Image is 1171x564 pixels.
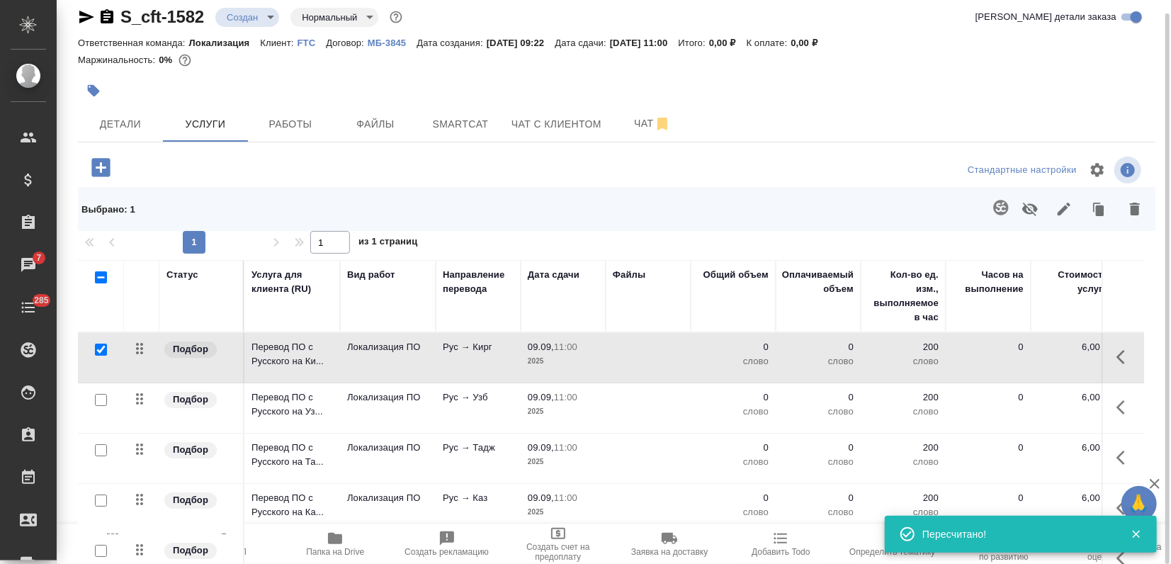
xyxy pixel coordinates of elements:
[4,290,53,325] a: 285
[1080,153,1114,187] span: Настроить таблицу
[953,268,1024,296] div: Часов на выполнение
[298,38,327,48] p: FTC
[173,443,208,457] p: Подбор
[1038,340,1109,354] p: 6,00 ₽
[698,390,769,405] p: 0
[698,441,769,455] p: 0
[443,491,514,505] p: Рус → Каз
[783,390,854,405] p: 0
[964,159,1080,181] div: split button
[443,340,514,354] p: Рус → Кирг
[528,442,554,453] p: 09.09,
[298,36,327,48] a: FTC
[698,491,769,505] p: 0
[1038,390,1109,405] p: 6,00 ₽
[347,340,429,354] p: Локализация ПО
[783,491,854,505] p: 0
[868,340,939,354] p: 200
[78,55,159,65] p: Маржинальность:
[783,405,854,419] p: слово
[511,115,601,133] span: Чат с клиентом
[709,38,747,48] p: 0,00 ₽
[391,524,502,564] button: Создать рекламацию
[215,8,279,27] div: Создан
[868,455,939,469] p: слово
[554,492,577,503] p: 11:00
[528,342,554,352] p: 09.09,
[368,38,417,48] p: МБ-3845
[1038,491,1109,505] p: 6,00 ₽
[528,405,599,419] p: 2025
[251,340,333,368] p: Перевод ПО с Русского на Ки...
[173,342,208,356] p: Подбор
[1121,528,1150,541] button: Закрыть
[502,524,613,564] button: Создать счет на предоплату
[78,38,189,48] p: Ответственная команда:
[783,340,854,354] p: 0
[783,505,854,519] p: слово
[703,268,769,282] div: Общий объем
[26,293,57,308] span: 285
[791,38,828,48] p: 0,00 ₽
[975,10,1116,24] span: [PERSON_NAME] детали заказа
[984,191,1013,227] span: Необходимо выбрать услуги, непривязанные к проекту Smartcat
[347,491,429,505] p: Локализация ПО
[86,115,154,133] span: Детали
[57,524,168,564] button: Пересчитать
[290,8,378,27] div: Создан
[341,115,409,133] span: Файлы
[752,547,810,557] span: Добавить Todo
[1108,340,1142,374] button: Показать кнопки
[298,11,361,23] button: Нормальный
[554,392,577,402] p: 11:00
[222,11,262,23] button: Создан
[868,390,939,405] p: 200
[837,524,948,564] button: Определить тематику
[256,115,324,133] span: Работы
[698,455,769,469] p: слово
[678,38,708,48] p: Итого:
[173,543,208,558] p: Подбор
[1114,157,1144,184] span: Посмотреть информацию
[631,547,708,557] span: Заявка на доставку
[1108,441,1142,475] button: Показать кнопки
[326,38,368,48] p: Договор:
[698,340,769,354] p: 0
[613,268,645,282] div: Файлы
[946,383,1031,433] td: 0
[698,505,769,519] p: слово
[120,7,204,26] a: S_cft-1582
[81,204,135,215] span: Выбрано : 1
[610,38,679,48] p: [DATE] 11:00
[783,441,854,455] p: 0
[387,8,405,26] button: Доп статусы указывают на важность/срочность заказа
[98,9,115,26] button: Скопировать ссылку
[443,441,514,455] p: Рус → Тадж
[868,354,939,368] p: слово
[783,455,854,469] p: слово
[78,75,109,106] button: Добавить тэг
[1013,191,1047,227] button: Не учитывать
[528,505,599,519] p: 2025
[1081,191,1118,227] button: Клонировать
[189,38,261,48] p: Локализация
[251,390,333,419] p: Перевод ПО с Русского на Уз...
[946,333,1031,383] td: 0
[166,268,198,282] div: Статус
[654,115,671,132] svg: Отписаться
[28,251,50,265] span: 7
[176,51,194,69] button: 0.00 RUB; 0.00 USD;
[1121,486,1157,521] button: 🙏
[528,392,554,402] p: 09.09,
[306,547,364,557] span: Папка на Drive
[849,547,935,557] span: Определить тематику
[1108,491,1142,525] button: Показать кнопки
[528,354,599,368] p: 2025
[868,405,939,419] p: слово
[417,38,486,48] p: Дата создания:
[725,524,837,564] button: Добавить Todo
[159,55,176,65] p: 0%
[922,527,1109,541] div: Пересчитано!
[487,38,555,48] p: [DATE] 09:22
[347,441,429,455] p: Локализация ПО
